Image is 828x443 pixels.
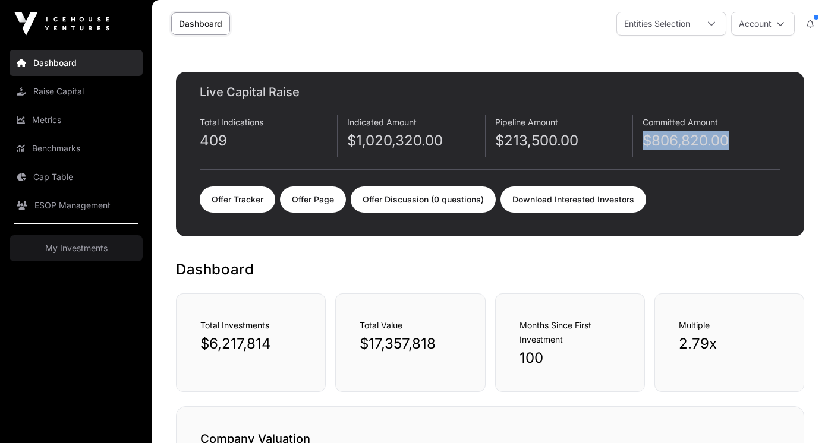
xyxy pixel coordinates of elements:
p: $1,020,320.00 [347,131,484,150]
div: Entities Selection [617,12,697,35]
p: $213,500.00 [495,131,632,150]
span: Total Investments [200,320,269,330]
a: My Investments [10,235,143,261]
p: 100 [520,349,621,368]
a: Offer Discussion (0 questions) [351,186,496,213]
span: Months Since First Investment [520,320,591,344]
a: Cap Table [10,164,143,190]
span: Pipeline Amount [495,117,558,127]
p: $6,217,814 [200,334,301,353]
h2: Live Capital Raise [200,84,780,100]
iframe: Chat Widget [769,386,828,443]
span: Indicated Amount [347,117,417,127]
span: Multiple [679,320,710,330]
h1: Dashboard [176,260,804,279]
p: 409 [200,131,337,150]
a: Offer Tracker [200,186,275,213]
a: Dashboard [10,50,143,76]
span: Total Value [360,320,402,330]
button: Account [731,12,795,36]
a: Offer Page [280,186,346,213]
p: 2.79x [679,334,780,353]
a: Raise Capital [10,78,143,105]
a: Benchmarks [10,135,143,162]
p: $17,357,818 [360,334,461,353]
img: Icehouse Ventures Logo [14,12,109,36]
span: Total Indications [200,117,263,127]
a: Download Interested Investors [500,186,646,213]
a: Metrics [10,107,143,133]
a: Dashboard [171,12,230,35]
span: Committed Amount [643,117,718,127]
a: ESOP Management [10,192,143,219]
p: $806,820.00 [643,131,780,150]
